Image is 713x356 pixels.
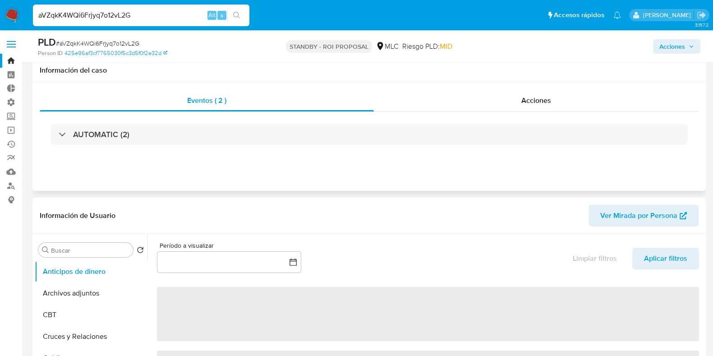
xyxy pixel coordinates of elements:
p: federico.pizzingrilli@mercadolibre.com [643,11,694,19]
h1: Información del caso [40,66,699,75]
button: Anticipos de dinero [35,261,147,282]
a: Salir [697,10,706,20]
input: Buscar usuario o caso... [33,9,249,21]
p: STANDBY - ROI PROPOSAL [286,40,372,53]
span: MID [440,41,452,51]
button: Archivos adjuntos [35,282,147,304]
span: Eventos ( 2 ) [187,95,226,106]
span: s [221,11,223,19]
span: # aVZqkK4WQi6Frjyq7o12vL2G [56,39,139,48]
span: Alt [208,11,216,19]
span: Acciones [521,95,551,106]
button: CBT [35,304,147,326]
button: Buscar [42,246,49,254]
a: 425e96af3cf7765030f5c3d5f0f2e32d [64,49,167,57]
span: Accesos rápidos [554,10,604,20]
button: Acciones [653,39,700,54]
div: AUTOMATIC (2) [51,124,688,145]
span: Acciones [659,39,685,54]
input: Buscar [51,246,129,254]
button: Volver al orden por defecto [137,246,144,256]
h3: AUTOMATIC (2) [73,129,129,139]
a: Notificaciones [613,11,621,19]
button: Ver Mirada por Persona [589,205,699,227]
span: Riesgo PLD: [402,42,452,51]
button: Cruces y Relaciones [35,326,147,347]
div: MLC [376,42,399,51]
h1: Información de Usuario [40,211,115,220]
b: Person ID [38,49,63,57]
button: search-icon [227,9,246,22]
span: Ver Mirada por Persona [600,205,677,227]
b: PLD [38,35,56,49]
